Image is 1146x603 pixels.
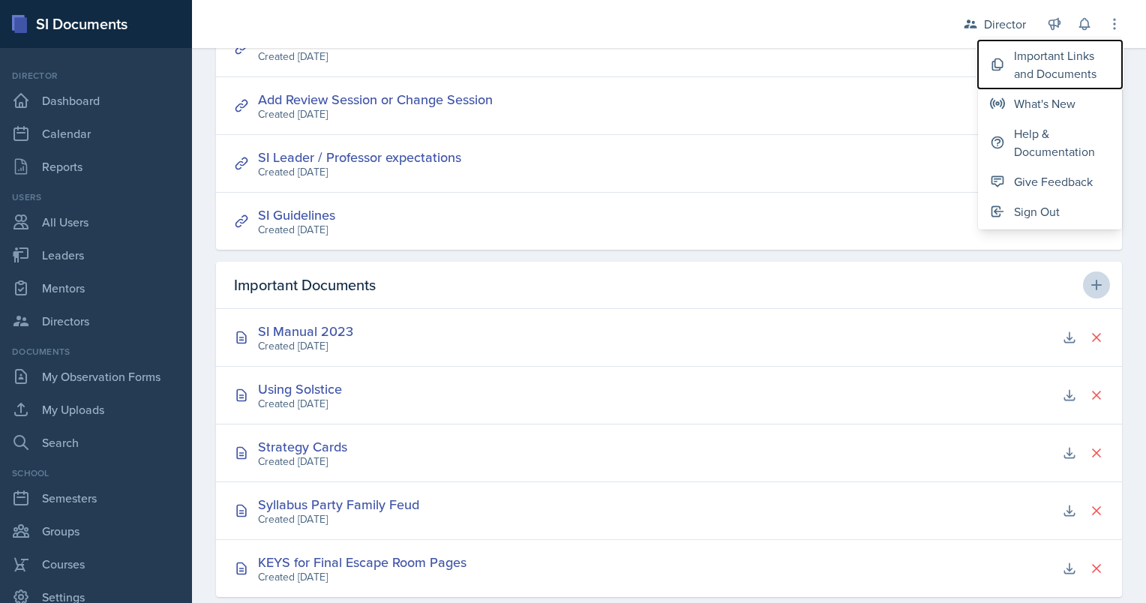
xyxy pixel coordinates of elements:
button: Sign Out [978,196,1122,226]
div: Created [DATE] [258,338,353,354]
div: Created [DATE] [258,106,493,122]
a: All Users [6,207,186,237]
div: SI Manual 2023 [258,321,353,341]
div: Created [DATE] [258,222,335,238]
div: Important Links and Documents [1014,46,1110,82]
div: School [6,466,186,480]
a: Search [6,427,186,457]
div: KEYS for Final Escape Room Pages [258,552,466,572]
a: Semesters [6,483,186,513]
div: Created [DATE] [258,511,419,527]
div: Syllabus Party Family Feud [258,494,419,514]
a: Directors [6,306,186,336]
div: Using Solstice [258,379,342,399]
div: Created [DATE] [258,49,382,64]
div: Director [6,69,186,82]
button: Help & Documentation [978,118,1122,166]
a: SI Guidelines [258,205,335,224]
a: SI Leader / Professor expectations [258,148,461,166]
a: Groups [6,516,186,546]
div: Strategy Cards [258,436,347,457]
div: Help & Documentation [1014,124,1110,160]
div: What's New [1014,94,1075,112]
div: Director [984,15,1026,33]
div: Created [DATE] [258,396,342,412]
div: Created [DATE] [258,164,461,180]
a: Dashboard [6,85,186,115]
a: Calendar [6,118,186,148]
button: What's New [978,88,1122,118]
a: Reports [6,151,186,181]
a: My Observation Forms [6,361,186,391]
a: Add Review Session or Change Session [258,90,493,109]
span: Important Documents [234,274,376,296]
div: Give Feedback [1014,172,1093,190]
a: Leaders [6,240,186,270]
div: Created [DATE] [258,569,466,585]
a: My Uploads [6,394,186,424]
a: Mentors [6,273,186,303]
div: Sign Out [1014,202,1060,220]
button: Give Feedback [978,166,1122,196]
div: Documents [6,345,186,358]
a: Courses [6,549,186,579]
div: Created [DATE] [258,454,347,469]
button: Important Links and Documents [978,40,1122,88]
div: Users [6,190,186,204]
